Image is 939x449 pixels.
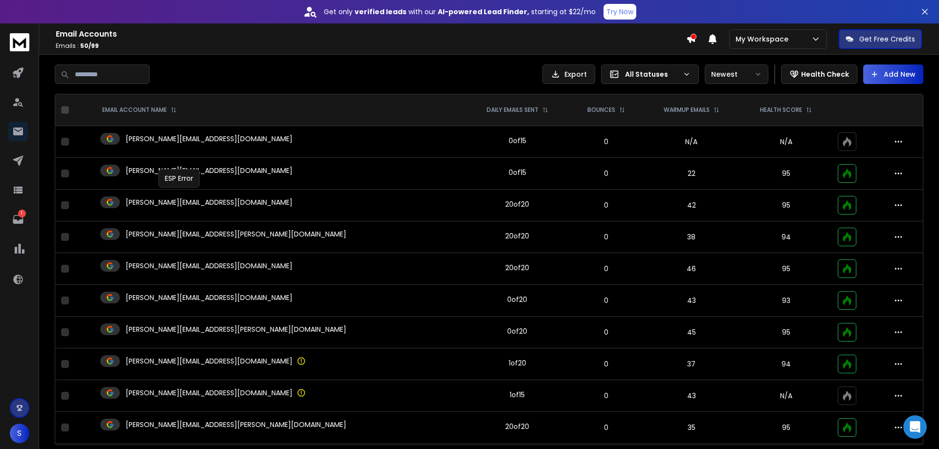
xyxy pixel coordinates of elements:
[863,64,923,84] button: Add New
[505,263,529,273] div: 20 of 20
[126,293,292,302] p: [PERSON_NAME][EMAIL_ADDRESS][DOMAIN_NAME]
[859,34,915,44] p: Get Free Credits
[736,34,792,44] p: My Workspace
[576,423,637,432] p: 0
[507,326,527,336] div: 0 of 20
[625,69,679,79] p: All Statuses
[8,210,28,229] a: 1
[126,134,292,144] p: [PERSON_NAME][EMAIL_ADDRESS][DOMAIN_NAME]
[576,327,637,337] p: 0
[903,415,927,439] div: Open Intercom Messenger
[505,422,529,431] div: 20 of 20
[18,210,26,217] p: 1
[126,324,346,334] p: [PERSON_NAME][EMAIL_ADDRESS][PERSON_NAME][DOMAIN_NAME]
[587,106,615,114] p: BOUNCES
[126,166,292,175] p: [PERSON_NAME][EMAIL_ADDRESS][DOMAIN_NAME]
[781,64,857,84] button: Health Check
[740,221,832,253] td: 94
[643,253,740,285] td: 46
[507,295,527,304] div: 0 of 20
[576,137,637,147] p: 0
[576,359,637,369] p: 0
[643,412,740,444] td: 35
[643,158,740,190] td: 22
[10,424,29,443] button: S
[740,190,832,221] td: 95
[509,136,526,146] div: 0 of 15
[740,348,832,380] td: 94
[643,317,740,348] td: 45
[10,33,29,51] img: logo
[324,7,596,17] p: Get only with our starting at $22/mo
[126,356,292,366] p: [PERSON_NAME][EMAIL_ADDRESS][DOMAIN_NAME]
[643,126,740,158] td: N/A
[839,29,922,49] button: Get Free Credits
[604,4,636,20] button: Try Now
[643,221,740,253] td: 38
[746,391,826,401] p: N/A
[576,200,637,210] p: 0
[643,380,740,412] td: 43
[740,253,832,285] td: 95
[509,168,526,177] div: 0 of 15
[126,261,292,271] p: [PERSON_NAME][EMAIL_ADDRESS][DOMAIN_NAME]
[505,231,529,241] div: 20 of 20
[643,190,740,221] td: 42
[102,106,177,114] div: EMAIL ACCOUNT NAME
[801,69,849,79] p: Health Check
[740,317,832,348] td: 95
[643,348,740,380] td: 37
[80,42,99,50] span: 50 / 99
[576,296,637,305] p: 0
[740,412,832,444] td: 95
[505,199,529,209] div: 20 of 20
[438,7,529,17] strong: AI-powered Lead Finder,
[576,264,637,274] p: 0
[746,137,826,147] p: N/A
[740,158,832,190] td: 95
[509,358,526,368] div: 1 of 20
[606,7,633,17] p: Try Now
[487,106,538,114] p: DAILY EMAILS SENT
[158,169,200,188] div: ESP Error
[126,420,346,429] p: [PERSON_NAME][EMAIL_ADDRESS][PERSON_NAME][DOMAIN_NAME]
[126,197,292,207] p: [PERSON_NAME][EMAIL_ADDRESS][DOMAIN_NAME]
[740,285,832,317] td: 93
[643,285,740,317] td: 43
[576,169,637,178] p: 0
[510,390,525,400] div: 1 of 15
[664,106,710,114] p: WARMUP EMAILS
[705,64,768,84] button: Newest
[576,232,637,242] p: 0
[126,229,346,239] p: [PERSON_NAME][EMAIL_ADDRESS][PERSON_NAME][DOMAIN_NAME]
[542,64,595,84] button: Export
[576,391,637,401] p: 0
[355,7,406,17] strong: verified leads
[56,28,686,40] h1: Email Accounts
[760,106,802,114] p: HEALTH SCORE
[126,388,292,398] p: [PERSON_NAME][EMAIL_ADDRESS][DOMAIN_NAME]
[56,42,686,50] p: Emails :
